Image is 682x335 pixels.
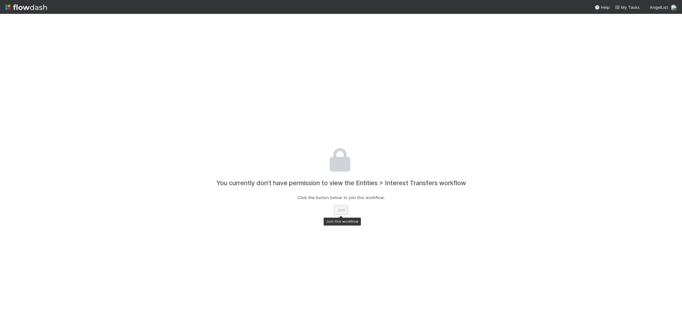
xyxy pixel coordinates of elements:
[297,194,385,201] p: Click the button below to join this workflow.
[595,4,610,10] div: Help
[615,4,640,10] a: My Tasks
[671,4,677,11] img: avatar_62e26563-cf9f-4287-8e1c-3d954c7f40b2.png
[615,5,640,10] span: My Tasks
[216,179,466,187] h4: You currently don’t have permission to view the Entities > Interest Transfers workflow
[334,206,348,215] button: Join
[5,2,47,13] img: logo-inverted-e16ddd16eac7371096b0.svg
[650,5,668,10] span: AngelList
